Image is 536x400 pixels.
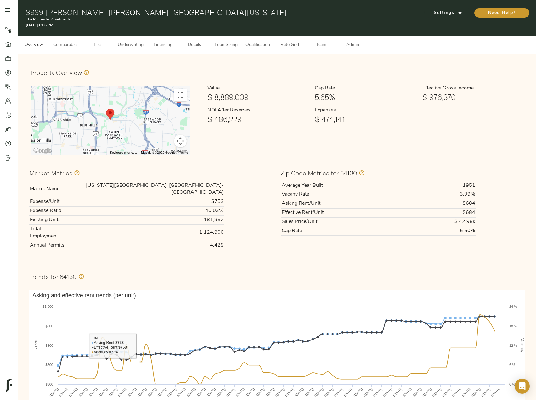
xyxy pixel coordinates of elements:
text: [DATE] [313,387,324,397]
button: Toggle fullscreen view [174,89,187,101]
text: Asking and effective rent trends (per unit) [32,292,136,299]
text: [DATE] [108,387,118,397]
text: [DATE] [147,387,157,397]
span: Financing [151,41,175,49]
h6: Value [207,84,310,93]
text: [DATE] [235,387,245,397]
text: $700 [45,363,53,367]
h6: Effective Gross Income [422,84,525,93]
div: Subject Propery [104,106,117,123]
td: [US_STATE][GEOGRAPHIC_DATA], [GEOGRAPHIC_DATA]-[GEOGRAPHIC_DATA] [68,181,224,197]
text: [DATE] [412,387,422,397]
text: [DATE] [353,387,363,397]
text: [DATE] [166,387,177,397]
h1: $ 8,889,009 [207,93,310,101]
text: [DATE] [373,387,383,397]
text: $800 [45,344,53,347]
span: Underwriting [118,41,144,49]
text: [DATE] [451,387,462,397]
text: [DATE] [226,387,236,397]
td: $684 [409,199,476,208]
text: 18 % [509,324,517,328]
td: 5.50% [409,226,476,236]
text: [DATE] [285,387,295,397]
text: [DATE] [471,387,481,397]
th: Expense/Unit [29,197,68,206]
a: Terms [179,151,188,154]
text: [DATE] [186,387,196,397]
div: Open Intercom Messenger [515,379,530,394]
svg: Values in this section only include information specific to the 64130 zip code [357,169,365,177]
p: The Rochester Apartments [26,17,361,22]
text: [DATE] [294,387,304,397]
span: Details [183,41,206,49]
th: Existing Units [29,215,68,225]
text: [DATE] [157,387,167,397]
button: Map camera controls [174,135,187,147]
text: [DATE] [117,387,127,397]
text: [DATE] [245,387,255,397]
th: Sales Price/Unit [281,217,409,226]
text: [DATE] [363,387,373,397]
text: [DATE] [216,387,226,397]
text: [DATE] [442,387,452,397]
td: $ 42.98k [409,217,476,226]
th: Market Name [29,181,68,197]
text: [DATE] [422,387,432,397]
h1: $ 976,370 [422,93,525,101]
h3: Trends for 64130 [29,273,77,280]
th: Expense Ratio [29,206,68,215]
text: [DATE] [49,387,59,397]
th: Total Employment [29,225,68,241]
text: [DATE] [78,387,88,397]
text: Vacancy [520,338,524,352]
text: [DATE] [265,387,275,397]
text: [DATE] [68,387,78,397]
text: [DATE] [127,387,138,397]
text: 12 % [509,344,517,347]
img: logo [6,379,12,392]
img: Google [32,147,53,155]
p: [DATE] 6:06 PM [26,22,361,28]
text: [DATE] [461,387,471,397]
th: Average Year Built [281,181,409,190]
svg: Values in this section comprise all zip codes within the Kansas City, MO-KS market [72,169,80,177]
text: [DATE] [274,387,285,397]
h6: NOI After Reserves [207,106,310,115]
text: 6 % [509,363,515,367]
text: [DATE] [58,387,69,397]
text: [DATE] [382,387,393,397]
text: [DATE] [490,387,501,397]
th: Asking Rent/Unit [281,199,409,208]
td: 1,124,900 [68,225,224,241]
text: $900 [45,324,53,328]
text: [DATE] [402,387,413,397]
td: 181,952 [68,215,224,225]
a: Open this area in Google Maps (opens a new window) [32,147,53,155]
text: [DATE] [255,387,265,397]
button: Need Help? [474,8,529,18]
span: Overview [22,41,46,49]
th: Effective Rent/Unit [281,208,409,217]
h1: $ 486,229 [207,115,310,123]
text: [DATE] [176,387,187,397]
text: [DATE] [392,387,403,397]
td: 3.09% [409,190,476,199]
text: [DATE] [324,387,334,397]
button: Settings [424,8,471,18]
text: [DATE] [98,387,108,397]
span: Admin [341,41,364,49]
text: 24 % [509,305,517,308]
td: 40.03% [68,206,224,215]
text: Rents [34,340,38,350]
th: Vacany Rate [281,190,409,199]
span: Loan Sizing [214,41,238,49]
span: Files [86,41,110,49]
text: [DATE] [88,387,99,397]
span: Need Help? [481,9,523,17]
h1: $ 474,141 [315,115,417,123]
h3: Market Metrics [29,169,72,177]
span: Comparables [53,41,79,49]
text: [DATE] [333,387,344,397]
td: 1951 [409,181,476,190]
